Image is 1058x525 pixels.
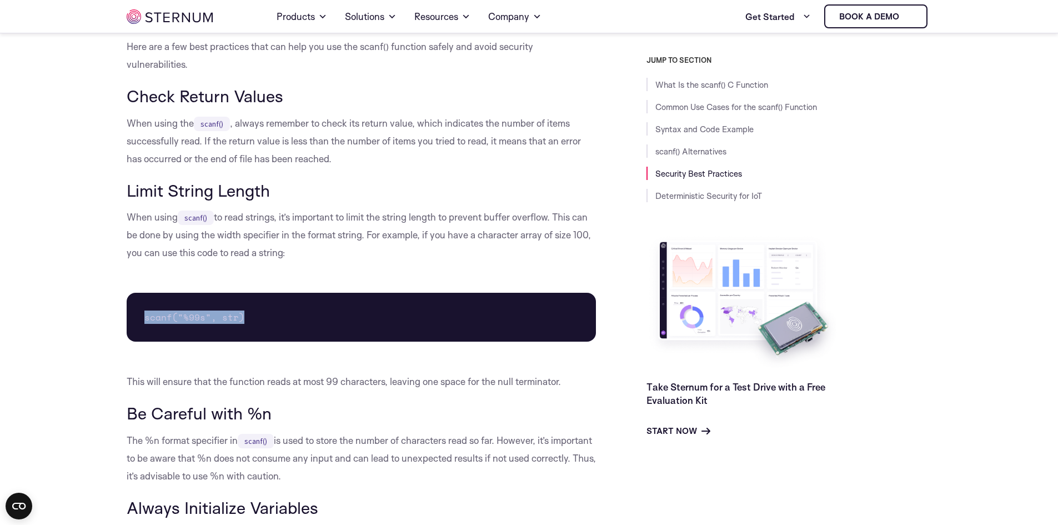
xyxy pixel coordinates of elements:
[655,124,754,134] a: Syntax and Code Example
[6,493,32,519] button: Open CMP widget
[646,233,841,372] img: Take Sternum for a Test Drive with a Free Evaluation Kit
[646,424,710,438] a: Start Now
[127,114,596,168] p: When using the , always remember to check its return value, which indicates the number of items s...
[646,381,825,406] a: Take Sternum for a Test Drive with a Free Evaluation Kit
[655,191,762,201] a: Deterministic Security for IoT
[127,38,596,73] p: Here are a few best practices that can help you use the scanf() function safely and avoid securit...
[127,293,596,342] pre: scanf("%99s", str)
[238,434,274,448] code: scanf()
[345,1,397,32] a: Solutions
[904,12,912,21] img: sternum iot
[655,102,817,112] a: Common Use Cases for the scanf() Function
[655,168,742,179] a: Security Best Practices
[194,117,230,131] code: scanf()
[414,1,470,32] a: Resources
[127,9,213,24] img: sternum iot
[655,146,726,157] a: scanf() Alternatives
[127,208,596,262] p: When using to read strings, it’s important to limit the string length to prevent buffer overflow....
[127,181,596,200] h3: Limit String Length
[655,79,768,90] a: What Is the scanf() C Function
[488,1,541,32] a: Company
[745,6,811,28] a: Get Started
[127,404,596,423] h3: Be Careful with %n
[127,87,596,106] h3: Check Return Values
[127,432,596,485] p: The %n format specifier in is used to store the number of characters read so far. However, it’s i...
[127,373,596,391] p: This will ensure that the function reads at most 99 characters, leaving one space for the null te...
[646,56,932,64] h3: JUMP TO SECTION
[178,211,214,225] code: scanf()
[277,1,327,32] a: Products
[824,4,927,28] a: Book a demo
